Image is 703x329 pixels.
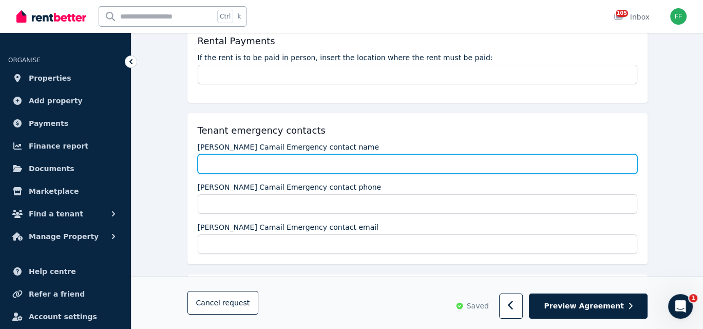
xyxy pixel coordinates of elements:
button: Preview Agreement [529,294,647,319]
img: Frank frank@northwardrentals.com.au [670,8,687,25]
label: [PERSON_NAME] Camail Emergency contact email [198,222,378,232]
a: Help centre [8,261,123,282]
iframe: Intercom live chat [668,294,693,319]
a: Account settings [8,306,123,327]
span: Properties [29,72,71,84]
h5: Tenant emergency contacts [198,123,326,138]
label: [PERSON_NAME] Camail Emergency contact name [198,142,379,152]
h5: Rental Payments [198,34,275,48]
span: k [237,12,241,21]
span: Manage Property [29,230,99,243]
span: Saved [467,301,489,312]
button: Find a tenant [8,204,123,224]
a: Documents [8,158,123,179]
span: Cancel [196,299,250,307]
span: Payments [29,117,68,130]
a: Marketplace [8,181,123,202]
span: request [222,298,250,308]
span: Account settings [29,310,97,323]
a: Add property [8,90,123,111]
span: Finance report [29,140,88,152]
span: Help centre [29,265,76,278]
a: Properties [8,68,123,88]
img: RentBetter [16,9,86,24]
span: Ctrl [217,10,233,23]
span: Preview Agreement [544,301,623,312]
label: [PERSON_NAME] Camail Emergency contact phone [198,182,382,192]
span: ORGANISE [8,57,41,64]
span: Documents [29,162,74,175]
span: Find a tenant [29,208,83,220]
span: 1 [689,294,697,302]
span: Marketplace [29,185,79,197]
span: Refer a friend [29,288,85,300]
label: If the rent is to be paid in person, insert the location where the rent must be paid: [198,52,493,63]
a: Payments [8,113,123,134]
a: Finance report [8,136,123,156]
a: Refer a friend [8,284,123,304]
span: 105 [616,10,628,17]
button: Cancelrequest [187,291,259,315]
button: Manage Property [8,226,123,247]
span: Add property [29,95,83,107]
div: Inbox [614,12,650,22]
